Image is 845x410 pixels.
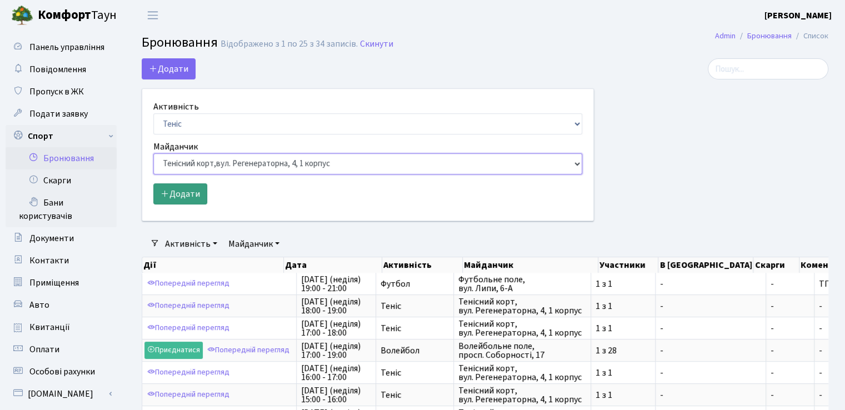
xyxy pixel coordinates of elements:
[6,383,117,405] a: [DOMAIN_NAME]
[6,36,117,58] a: Панель управління
[792,30,828,42] li: Список
[764,9,832,22] a: [PERSON_NAME]
[29,343,59,356] span: Оплати
[142,58,196,79] button: Додати
[819,300,822,312] span: -
[381,391,449,399] span: Теніс
[11,4,33,27] img: logo.png
[284,257,382,273] th: Дата
[596,368,651,377] span: 1 з 1
[596,302,651,311] span: 1 з 1
[139,6,167,24] button: Переключити навігацію
[660,368,761,377] span: -
[144,342,203,359] a: Приєднатися
[747,30,792,42] a: Бронювання
[819,389,822,401] span: -
[29,232,74,244] span: Документи
[596,279,651,288] span: 1 з 1
[144,319,232,337] a: Попередній перегляд
[771,279,809,288] span: -
[596,346,651,355] span: 1 з 28
[598,257,659,273] th: Участники
[819,344,822,357] span: -
[301,342,371,359] span: [DATE] (неділя) 17:00 - 19:00
[153,183,207,204] button: Додати
[6,103,117,125] a: Подати заявку
[660,302,761,311] span: -
[301,275,371,293] span: [DATE] (неділя) 19:00 - 21:00
[381,346,449,355] span: Волейбол
[6,227,117,249] a: Документи
[596,391,651,399] span: 1 з 1
[29,41,104,53] span: Панель управління
[301,364,371,382] span: [DATE] (неділя) 16:00 - 17:00
[161,234,222,253] a: Активність
[660,346,761,355] span: -
[6,316,117,338] a: Квитанції
[29,277,79,289] span: Приміщення
[29,63,86,76] span: Повідомлення
[29,108,88,120] span: Подати заявку
[596,324,651,333] span: 1 з 1
[819,322,822,334] span: -
[819,367,822,379] span: -
[6,338,117,361] a: Оплати
[6,294,117,316] a: Авто
[771,346,809,355] span: -
[698,24,845,48] nav: breadcrumb
[142,257,284,273] th: Дії
[6,169,117,192] a: Скарги
[6,147,117,169] a: Бронювання
[658,257,753,273] th: В [GEOGRAPHIC_DATA]
[6,361,117,383] a: Особові рахунки
[660,279,761,288] span: -
[458,386,586,404] span: Тенісний корт, вул. Регенераторна, 4, 1 корпус
[771,324,809,333] span: -
[458,275,586,293] span: Футбольне поле, вул. Липи, 6-А
[458,319,586,337] span: Тенісний корт, вул. Регенераторна, 4, 1 корпус
[29,86,84,98] span: Пропуск в ЖК
[381,302,449,311] span: Теніс
[144,297,232,314] a: Попередній перегляд
[458,297,586,315] span: Тенісний корт, вул. Регенераторна, 4, 1 корпус
[29,366,95,378] span: Особові рахунки
[771,302,809,311] span: -
[382,257,463,273] th: Активність
[458,342,586,359] span: Волейбольне поле, просп. Соборності, 17
[153,140,198,153] label: Майданчик
[38,6,117,25] span: Таун
[6,81,117,103] a: Пропуск в ЖК
[204,342,292,359] a: Попередній перегляд
[301,297,371,315] span: [DATE] (неділя) 18:00 - 19:00
[381,279,449,288] span: Футбол
[301,386,371,404] span: [DATE] (неділя) 15:00 - 16:00
[6,125,117,147] a: Спорт
[142,33,218,52] span: Бронювання
[6,58,117,81] a: Повідомлення
[360,39,393,49] a: Скинути
[753,257,799,273] th: Скарги
[660,324,761,333] span: -
[144,275,232,292] a: Попередній перегляд
[660,391,761,399] span: -
[6,272,117,294] a: Приміщення
[771,368,809,377] span: -
[144,364,232,381] a: Попередній перегляд
[458,364,586,382] span: Тенісний корт, вул. Регенераторна, 4, 1 корпус
[771,391,809,399] span: -
[144,386,232,403] a: Попередній перегляд
[708,58,828,79] input: Пошук...
[463,257,598,273] th: Майданчик
[29,321,70,333] span: Квитанції
[29,299,49,311] span: Авто
[153,100,199,113] label: Активність
[6,249,117,272] a: Контакти
[6,192,117,227] a: Бани користувачів
[301,319,371,337] span: [DATE] (неділя) 17:00 - 18:00
[38,6,91,24] b: Комфорт
[224,234,284,253] a: Майданчик
[715,30,736,42] a: Admin
[29,254,69,267] span: Контакти
[221,39,358,49] div: Відображено з 1 по 25 з 34 записів.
